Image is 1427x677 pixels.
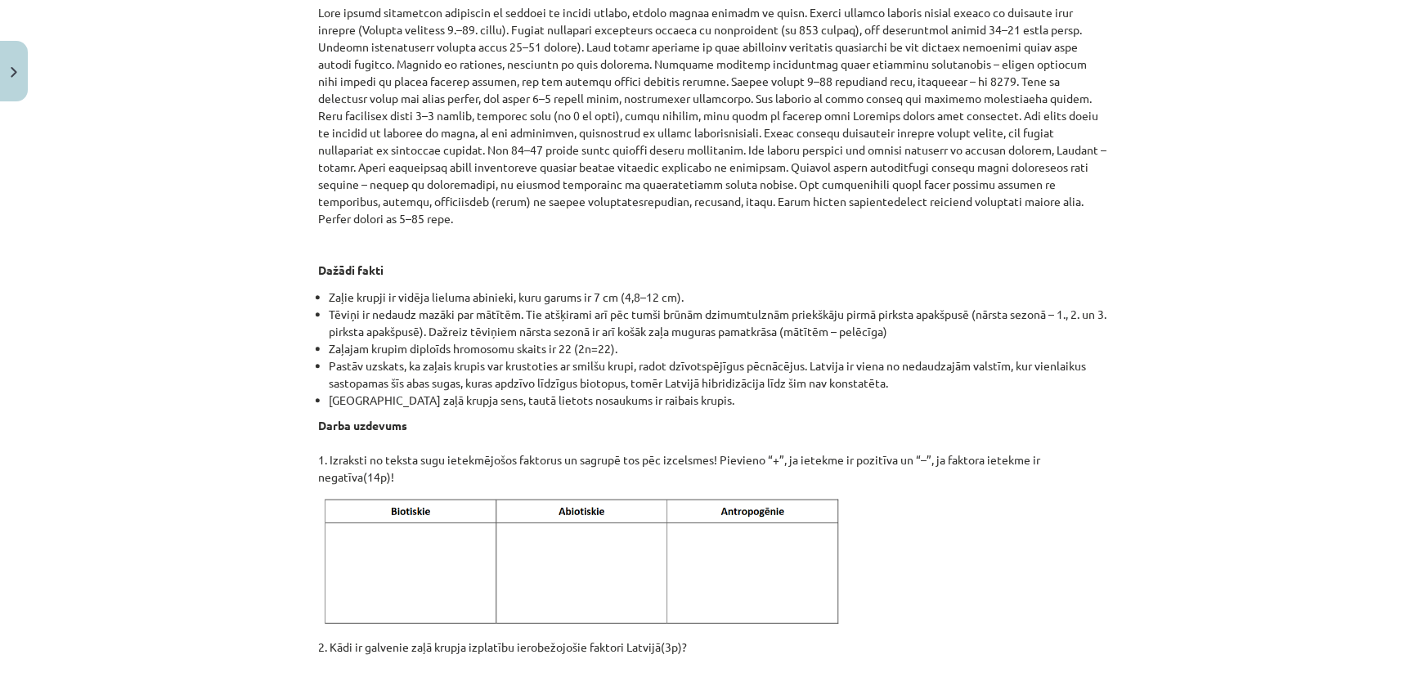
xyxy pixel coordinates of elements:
li: Zaļie krupji ir vidēja lieluma abinieki, kuru garums ir 7 cm (4,8–12 cm). [330,289,1109,306]
li: [GEOGRAPHIC_DATA] zaļā krupja sens, tautā lietots nosaukums ir raibais krupis. [330,392,1109,409]
li: Tēviņi ir nedaudz mazāki par mātītēm. Tie atšķirami arī pēc tumši brūnām dzimumtulznām priekškāju... [330,306,1109,340]
li: Zaļajam krupim diploīds hromosomu skaits ir 22 (2n=22). [330,340,1109,357]
li: Pastāv uzskats, ka zaļais krupis var krustoties ar smilšu krupi, radot dzīvotspējīgus pēcnācējus.... [330,357,1109,392]
img: icon-close-lesson-0947bae3869378f0d4975bcd49f059093ad1ed9edebbc8119c70593378902aed.svg [11,67,17,78]
strong: Darba uzdevums [319,418,408,433]
strong: Dažādi fakti [319,262,384,277]
img: A white rectangular object with black textDescription automatically generated [319,495,850,629]
p: 1. Izraksti no teksta sugu ietekmējošos faktorus un sagrupē tos pēc izcelsmes! Pievieno “+”, ja i... [319,417,1109,486]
